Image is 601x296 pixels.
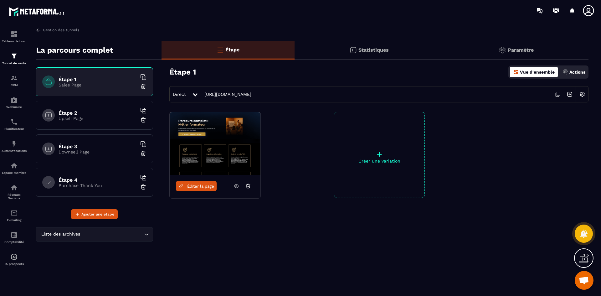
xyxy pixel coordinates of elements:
img: bars-o.4a397970.svg [216,46,224,54]
p: Espace membre [2,171,27,174]
a: Ouvrir le chat [575,271,593,290]
img: dashboard-orange.40269519.svg [513,69,519,75]
a: emailemailE-mailing [2,205,27,226]
p: Downsell Page [59,149,137,154]
a: Gestion des tunnels [36,27,79,33]
img: arrow-next.bcc2205e.svg [564,88,576,100]
p: Upsell Page [59,116,137,121]
img: automations [10,162,18,169]
p: Statistiques [358,47,389,53]
a: formationformationTunnel de vente [2,48,27,70]
a: Éditer la page [176,181,217,191]
h6: Étape 3 [59,143,137,149]
img: stats.20deebd0.svg [349,46,357,54]
h6: Étape 4 [59,177,137,183]
img: trash [140,184,146,190]
img: formation [10,30,18,38]
p: Sales Page [59,82,137,87]
a: social-networksocial-networkRéseaux Sociaux [2,179,27,205]
img: formation [10,74,18,82]
a: accountantaccountantComptabilité [2,226,27,248]
p: Automatisations [2,149,27,153]
img: email [10,209,18,217]
img: setting-gr.5f69749f.svg [499,46,506,54]
p: La parcours complet [36,44,113,56]
img: accountant [10,231,18,239]
img: trash [140,117,146,123]
span: Direct [173,92,186,97]
p: + [334,150,424,158]
span: Éditer la page [187,184,214,189]
p: E-mailing [2,218,27,222]
h6: Étape 1 [59,76,137,82]
a: formationformationTableau de bord [2,26,27,48]
button: Ajouter une étape [71,209,118,219]
span: Liste des archives [40,231,81,238]
img: image [170,112,260,175]
p: Étape [225,47,239,53]
p: Actions [569,70,585,75]
p: Purchase Thank You [59,183,137,188]
p: IA prospects [2,262,27,266]
p: Tunnel de vente [2,61,27,65]
p: Paramètre [508,47,534,53]
h3: Étape 1 [169,68,196,76]
a: [URL][DOMAIN_NAME] [201,92,251,97]
img: automations [10,96,18,104]
img: automations [10,253,18,261]
img: scheduler [10,118,18,126]
img: trash [140,150,146,157]
img: actions.d6e523a2.png [562,69,568,75]
a: automationsautomationsEspace membre [2,157,27,179]
div: Search for option [36,227,153,241]
img: logo [9,6,65,17]
img: arrow [36,27,41,33]
input: Search for option [81,231,143,238]
p: Tableau de bord [2,39,27,43]
a: automationsautomationsAutomatisations [2,135,27,157]
img: social-network [10,184,18,191]
p: Planificateur [2,127,27,131]
a: automationsautomationsWebinaire [2,91,27,113]
a: schedulerschedulerPlanificateur [2,113,27,135]
p: Réseaux Sociaux [2,193,27,200]
p: Créer une variation [334,158,424,164]
img: automations [10,140,18,148]
p: Vue d'ensemble [520,70,555,75]
p: CRM [2,83,27,87]
p: Webinaire [2,105,27,109]
a: formationformationCRM [2,70,27,91]
h6: Étape 2 [59,110,137,116]
img: trash [140,83,146,90]
span: Ajouter une étape [81,211,114,217]
p: Comptabilité [2,240,27,244]
img: formation [10,52,18,60]
img: setting-w.858f3a88.svg [576,88,588,100]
